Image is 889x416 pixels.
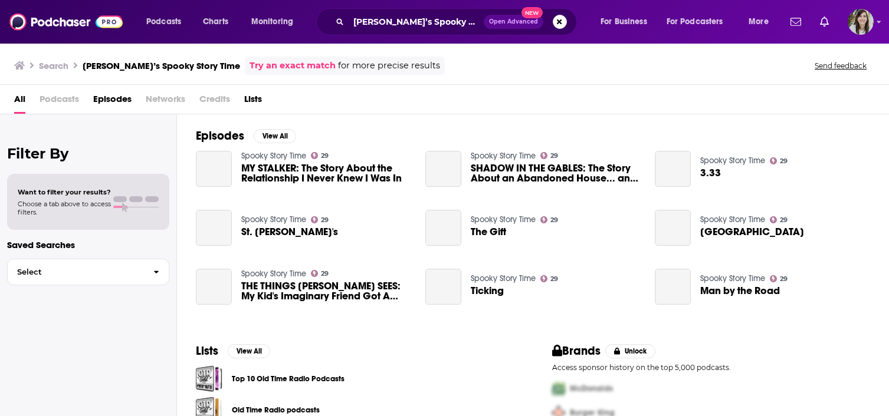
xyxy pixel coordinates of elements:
[605,344,655,358] button: Unlock
[146,14,181,30] span: Podcasts
[570,384,613,394] span: McDonalds
[489,19,538,25] span: Open Advanced
[659,12,740,31] button: open menu
[146,90,185,114] span: Networks
[550,217,558,223] span: 29
[770,216,788,223] a: 29
[250,59,336,72] a: Try an exact match
[83,60,240,71] h3: [PERSON_NAME]’s Spooky Story Time
[667,14,723,30] span: For Podcasters
[196,365,222,392] a: Top 10 Old Time Radio Podcasts
[232,372,345,385] a: Top 10 Old Time Radio Podcasts
[196,269,232,305] a: THE THINGS TOMMY SEES: My Kid's Imaginary Friend Got A Little Too Real
[241,227,338,237] a: St. Ainsley's
[471,286,504,296] a: Ticking
[786,12,806,32] a: Show notifications dropdown
[7,239,169,250] p: Saved Searches
[550,153,558,159] span: 29
[321,217,329,223] span: 29
[550,276,558,282] span: 29
[244,90,262,114] a: Lists
[241,151,306,161] a: Spooky Story Time
[321,271,329,276] span: 29
[547,377,570,401] img: First Pro Logo
[243,12,309,31] button: open menu
[425,269,461,305] a: Ticking
[349,12,484,31] input: Search podcasts, credits, & more...
[770,275,788,282] a: 29
[521,7,543,18] span: New
[241,281,411,301] span: THE THINGS [PERSON_NAME] SEES: My Kid's Imaginary Friend Got A Little Too Real
[700,273,765,283] a: Spooky Story Time
[9,11,123,33] img: Podchaser - Follow, Share and Rate Podcasts
[196,344,218,358] h2: Lists
[848,9,874,35] button: Show profile menu
[780,217,788,223] span: 29
[241,227,338,237] span: St. [PERSON_NAME]'s
[700,156,765,166] a: Spooky Story Time
[471,227,506,237] a: The Gift
[540,275,559,282] a: 29
[552,344,601,358] h2: Brands
[254,129,296,143] button: View All
[471,151,536,161] a: Spooky Story Time
[93,90,132,114] a: Episodes
[251,14,293,30] span: Monitoring
[241,163,411,183] a: MY STALKER: The Story About the Relationship I Never Knew I Was In
[39,60,68,71] h3: Search
[14,90,25,114] a: All
[138,12,196,31] button: open menu
[311,152,329,159] a: 29
[196,128,296,143] a: EpisodesView All
[540,152,559,159] a: 29
[7,145,169,162] h2: Filter By
[8,268,144,276] span: Select
[592,12,662,31] button: open menu
[811,61,870,71] button: Send feedback
[655,210,691,246] a: Sycamore Street
[815,12,834,32] a: Show notifications dropdown
[195,12,235,31] a: Charts
[338,59,440,72] span: for more precise results
[199,90,230,114] span: Credits
[241,214,306,224] a: Spooky Story Time
[311,216,329,223] a: 29
[700,227,804,237] span: [GEOGRAPHIC_DATA]
[700,168,721,178] a: 3.33
[740,12,783,31] button: open menu
[40,90,79,114] span: Podcasts
[770,157,788,164] a: 29
[196,128,244,143] h2: Episodes
[700,227,804,237] a: Sycamore Street
[700,286,780,296] a: Man by the Road
[780,276,788,282] span: 29
[552,363,871,372] p: Access sponsor history on the top 5,000 podcasts.
[18,188,111,196] span: Want to filter your results?
[425,151,461,187] a: SHADOW IN THE GABLES: The Story About an Abandoned House... and the Attic
[749,14,769,30] span: More
[196,344,270,358] a: ListsView All
[7,259,169,285] button: Select
[196,210,232,246] a: St. Ainsley's
[848,9,874,35] img: User Profile
[327,8,588,35] div: Search podcasts, credits, & more...
[484,15,543,29] button: Open AdvancedNew
[241,269,306,279] a: Spooky Story Time
[228,344,270,358] button: View All
[540,216,559,223] a: 29
[655,269,691,305] a: Man by the Road
[471,163,641,183] a: SHADOW IN THE GABLES: The Story About an Abandoned House... and the Attic
[311,270,329,277] a: 29
[655,151,691,187] a: 3.33
[241,281,411,301] a: THE THINGS TOMMY SEES: My Kid's Imaginary Friend Got A Little Too Real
